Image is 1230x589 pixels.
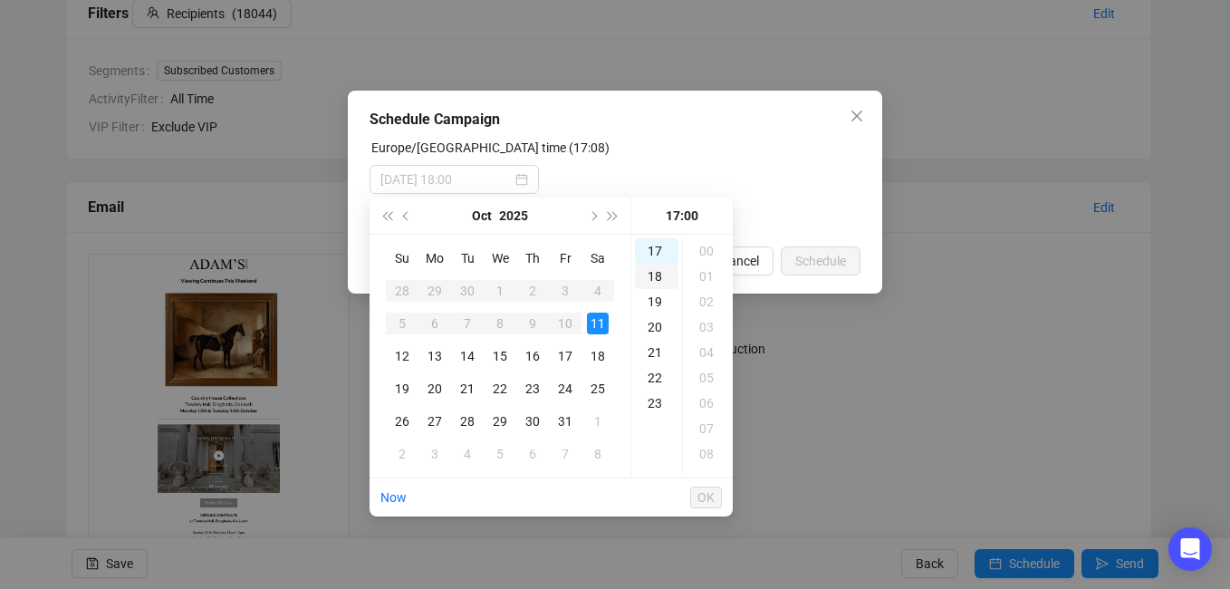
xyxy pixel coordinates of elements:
[424,280,446,302] div: 29
[554,410,576,432] div: 31
[554,280,576,302] div: 3
[587,410,609,432] div: 1
[451,307,484,340] td: 2025-10-07
[581,242,614,275] th: Sa
[489,443,511,465] div: 5
[687,238,730,264] div: 00
[582,198,602,234] button: Next month (PageDown)
[386,405,418,438] td: 2025-10-26
[386,242,418,275] th: Su
[391,280,413,302] div: 28
[687,289,730,314] div: 02
[635,289,678,314] div: 19
[635,238,678,264] div: 17
[418,340,451,372] td: 2025-10-13
[516,242,549,275] th: Th
[391,378,413,400] div: 19
[635,340,678,365] div: 21
[456,443,478,465] div: 4
[418,438,451,470] td: 2025-11-03
[635,264,678,289] div: 18
[456,345,478,367] div: 14
[418,242,451,275] th: Mo
[687,340,730,365] div: 04
[522,345,543,367] div: 16
[549,242,581,275] th: Fr
[635,314,678,340] div: 20
[484,340,516,372] td: 2025-10-15
[687,416,730,441] div: 07
[484,307,516,340] td: 2025-10-08
[418,275,451,307] td: 2025-09-29
[687,441,730,467] div: 08
[489,313,511,334] div: 8
[639,198,726,234] div: 17:00
[484,438,516,470] td: 2025-11-05
[456,378,478,400] div: 21
[549,438,581,470] td: 2025-11-07
[484,275,516,307] td: 2025-10-01
[377,198,397,234] button: Last year (Control + left)
[391,443,413,465] div: 2
[687,314,730,340] div: 03
[549,307,581,340] td: 2025-10-10
[581,372,614,405] td: 2025-10-25
[522,443,543,465] div: 6
[391,410,413,432] div: 26
[386,275,418,307] td: 2025-09-28
[554,313,576,334] div: 10
[489,410,511,432] div: 29
[380,169,512,189] input: Select date
[516,405,549,438] td: 2025-10-30
[587,345,609,367] div: 18
[687,467,730,492] div: 09
[484,405,516,438] td: 2025-10-29
[587,280,609,302] div: 4
[554,443,576,465] div: 7
[587,313,609,334] div: 11
[549,340,581,372] td: 2025-10-17
[391,313,413,334] div: 5
[451,340,484,372] td: 2025-10-14
[687,391,730,416] div: 06
[456,280,478,302] div: 30
[603,198,623,234] button: Next year (Control + right)
[687,365,730,391] div: 05
[451,372,484,405] td: 2025-10-21
[386,438,418,470] td: 2025-11-02
[516,340,549,372] td: 2025-10-16
[516,307,549,340] td: 2025-10-09
[522,313,543,334] div: 9
[418,405,451,438] td: 2025-10-27
[635,391,678,416] div: 23
[484,242,516,275] th: We
[418,307,451,340] td: 2025-10-06
[456,410,478,432] div: 28
[581,307,614,340] td: 2025-10-11
[451,275,484,307] td: 2025-09-30
[522,378,543,400] div: 23
[554,345,576,367] div: 17
[516,372,549,405] td: 2025-10-23
[397,198,417,234] button: Previous month (PageUp)
[549,405,581,438] td: 2025-10-31
[581,405,614,438] td: 2025-11-01
[451,405,484,438] td: 2025-10-28
[424,345,446,367] div: 13
[706,246,774,275] button: Cancel
[554,378,576,400] div: 24
[380,490,407,505] a: Now
[516,275,549,307] td: 2025-10-02
[424,378,446,400] div: 20
[456,313,478,334] div: 7
[391,345,413,367] div: 12
[850,109,864,123] span: close
[581,275,614,307] td: 2025-10-04
[386,340,418,372] td: 2025-10-12
[386,307,418,340] td: 2025-10-05
[1168,527,1212,571] div: Open Intercom Messenger
[489,280,511,302] div: 1
[386,372,418,405] td: 2025-10-19
[549,275,581,307] td: 2025-10-03
[370,109,860,130] div: Schedule Campaign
